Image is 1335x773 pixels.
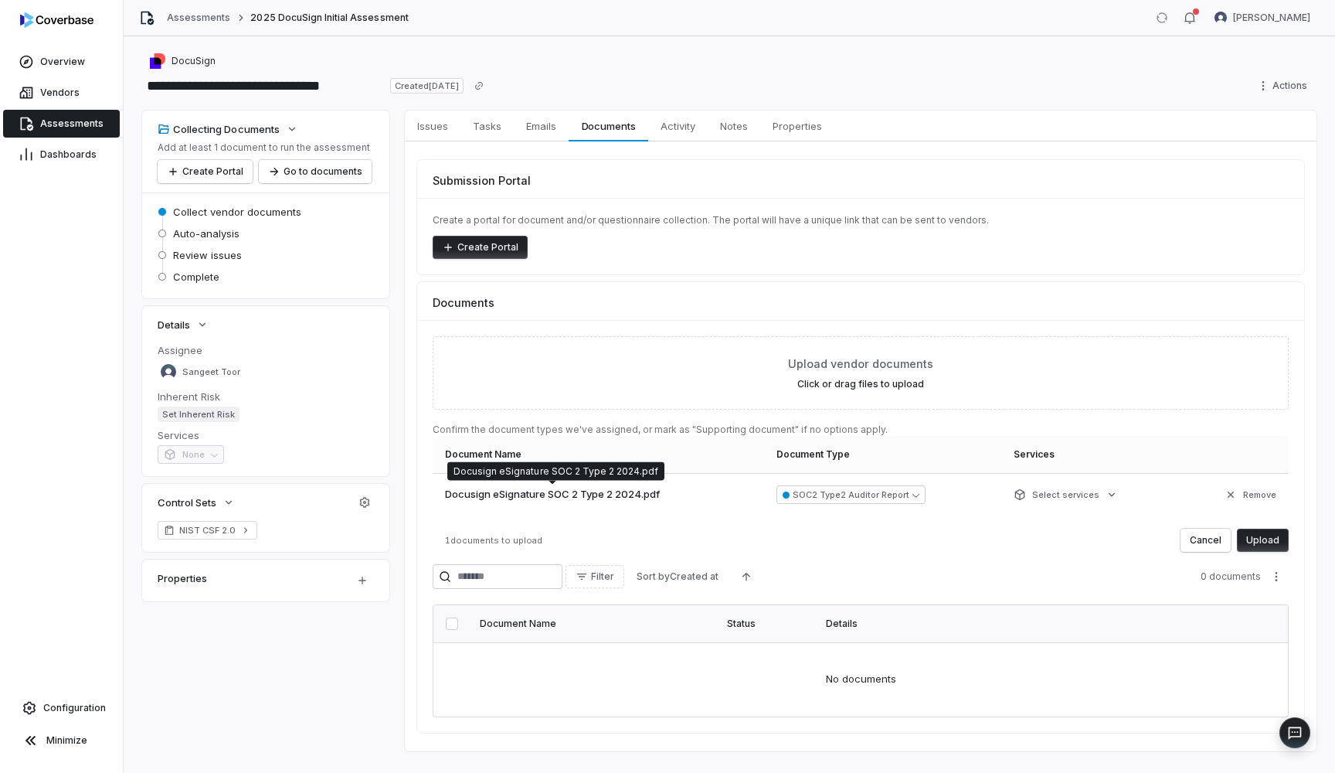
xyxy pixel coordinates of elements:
button: Cancel [1180,529,1231,552]
span: Notes [714,116,754,136]
span: 1 documents to upload [445,535,542,546]
span: Docusign eSignature SOC 2 Type 2 2024.pdf [445,487,660,502]
button: Create Portal [433,236,528,259]
a: Assessments [3,110,120,138]
span: Set Inherent Risk [158,407,239,422]
span: Filter [591,570,614,583]
span: Tasks [467,116,508,136]
img: Sangeet Toor avatar [161,364,176,380]
svg: Ascending [740,570,752,583]
p: Add at least 1 document to run the assessment [158,141,372,154]
a: NIST CSF 2.0 [158,521,257,540]
p: Create a portal for document and/or questionnaire collection. The portal will have a unique link ... [433,214,1289,226]
button: Select services [1009,481,1123,509]
dt: Assignee [158,343,374,357]
span: Emails [520,116,562,136]
button: Filter [566,565,624,588]
span: Sangeet Toor [182,366,240,378]
span: Control Sets [158,495,216,509]
th: Document Name [433,436,767,473]
button: Create Portal [158,160,253,183]
button: More actions [1264,565,1289,588]
img: Garima Dhaundiyal avatar [1214,12,1227,24]
span: Upload vendor documents [788,356,933,372]
span: Overview [40,56,85,68]
span: Activity [654,116,701,136]
span: Configuration [43,702,106,714]
td: No documents [433,642,1288,717]
div: Status [727,618,807,630]
button: SOC2 Type2 Auditor Report [776,485,926,504]
span: Documents [433,295,494,311]
span: Dashboards [40,148,97,161]
span: Properties [766,116,828,136]
th: Document Type [767,436,1004,473]
span: 0 documents [1201,570,1261,583]
button: Collecting Documents [153,115,303,143]
span: Auto-analysis [173,226,239,240]
span: Assessments [40,117,104,130]
button: Upload [1237,529,1289,552]
span: Minimize [46,734,87,747]
button: https://docusign.com/DocuSign [145,47,220,75]
div: Collecting Documents [158,122,280,136]
label: Click or drag files to upload [797,378,924,390]
span: Documents [576,116,642,136]
dt: Services [158,428,374,442]
span: NIST CSF 2.0 [179,524,236,536]
span: Issues [411,116,454,136]
div: Details [826,618,1242,630]
p: Confirm the document types we've assigned, or mark as "Supporting document" if no options apply. [433,424,1289,436]
a: Vendors [3,79,120,107]
button: Ascending [731,565,762,588]
th: Services [1004,436,1178,473]
button: Remove [1220,481,1281,509]
button: Copy link [465,72,493,100]
span: Collect vendor documents [173,205,301,219]
span: Created [DATE] [390,78,463,94]
button: Garima Dhaundiyal avatar[PERSON_NAME] [1205,6,1320,29]
span: [PERSON_NAME] [1233,12,1310,24]
span: Vendors [40,87,80,99]
div: Document Name [480,618,708,630]
dt: Inherent Risk [158,390,374,404]
a: Assessments [167,12,230,24]
button: Go to documents [259,160,372,183]
span: Submission Portal [433,172,531,189]
button: Actions [1252,74,1316,97]
a: Configuration [6,694,117,722]
span: 2025 DocuSign Initial Assessment [250,12,408,24]
button: Control Sets [153,489,239,516]
span: DocuSign [172,55,216,67]
button: Minimize [6,725,117,756]
img: logo-D7KZi-bG.svg [20,12,93,28]
span: Details [158,318,190,332]
button: Details [153,311,213,339]
span: Complete [173,270,219,284]
button: Sort byCreated at [627,565,728,588]
span: Review issues [173,248,242,262]
p: Docusign eSignature SOC 2 Type 2 2024.pdf [453,465,658,478]
a: Overview [3,48,120,76]
a: Dashboards [3,141,120,169]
